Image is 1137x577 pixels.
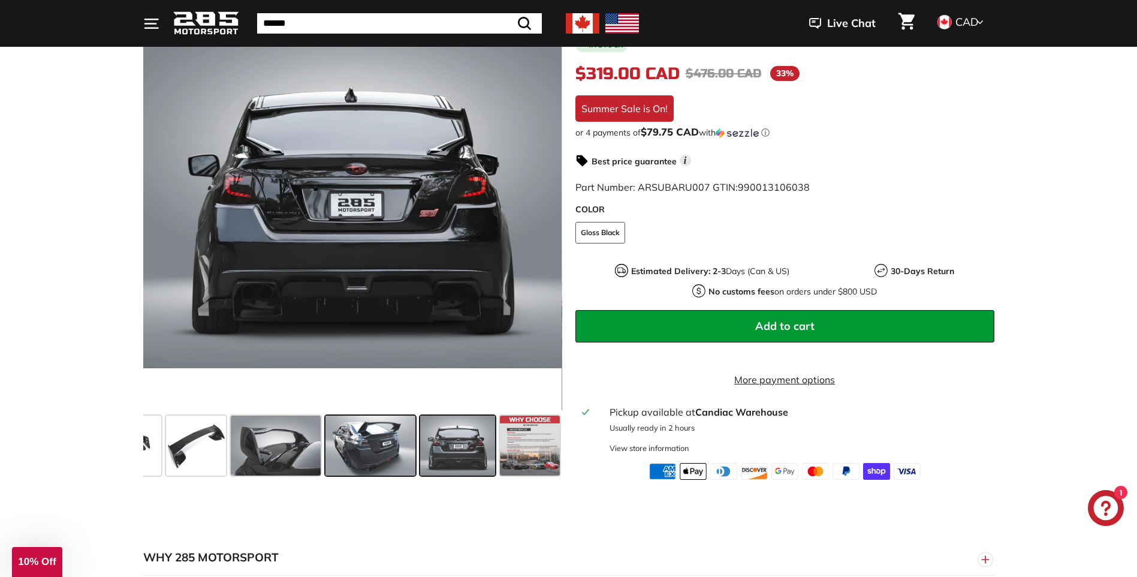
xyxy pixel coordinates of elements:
[589,41,623,49] b: In stock
[708,286,877,298] p: on orders under $800 USD
[592,156,677,167] strong: Best price guarantee
[575,372,994,387] a: More payment options
[575,64,680,84] span: $319.00 CAD
[680,463,707,480] img: apple_pay
[610,405,987,419] div: Pickup available at
[18,556,56,567] span: 10% Off
[863,463,890,480] img: shopify_pay
[894,463,921,480] img: visa
[891,266,954,277] strong: 30-Days Return
[610,422,987,434] p: Usually ready in 2 hours
[257,13,542,34] input: Search
[173,10,239,38] img: Logo_285_Motorsport_areodynamics_components
[575,181,810,193] span: Part Number: ARSUBARU007 GTIN:
[770,66,800,81] span: 33%
[794,8,891,38] button: Live Chat
[955,15,978,29] span: CAD
[741,463,768,480] img: discover
[771,463,798,480] img: google_pay
[710,463,737,480] img: diners_club
[802,463,829,480] img: master
[695,406,788,418] strong: Candiac Warehouse
[891,3,922,44] a: Cart
[833,463,859,480] img: paypal
[641,125,699,138] span: $79.75 CAD
[708,286,774,297] strong: No customs fees
[631,265,789,278] p: Days (Can & US)
[680,155,691,166] span: i
[575,95,674,122] div: Summer Sale is On!
[738,181,810,193] span: 990013106038
[575,127,994,139] div: or 4 payments of$79.75 CADwithSezzle Click to learn more about Sezzle
[686,66,761,81] span: $476.00 CAD
[649,463,676,480] img: american_express
[827,16,876,31] span: Live Chat
[12,547,62,577] div: 10% Off
[610,443,689,454] div: View store information
[575,127,994,139] div: or 4 payments of with
[1084,490,1127,529] inbox-online-store-chat: Shopify online store chat
[575,310,994,342] button: Add to cart
[143,540,994,576] button: WHY 285 MOTORSPORT
[631,266,726,277] strong: Estimated Delivery: 2-3
[716,128,759,139] img: Sezzle
[575,203,994,216] label: COLOR
[755,319,815,333] span: Add to cart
